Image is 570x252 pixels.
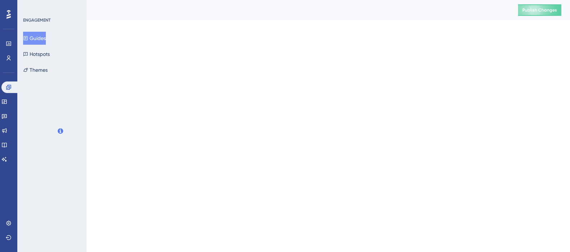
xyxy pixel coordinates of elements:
[522,7,557,13] span: Publish Changes
[23,63,48,76] button: Themes
[23,17,51,23] div: ENGAGEMENT
[23,32,46,45] button: Guides
[23,48,50,61] button: Hotspots
[518,4,561,16] button: Publish Changes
